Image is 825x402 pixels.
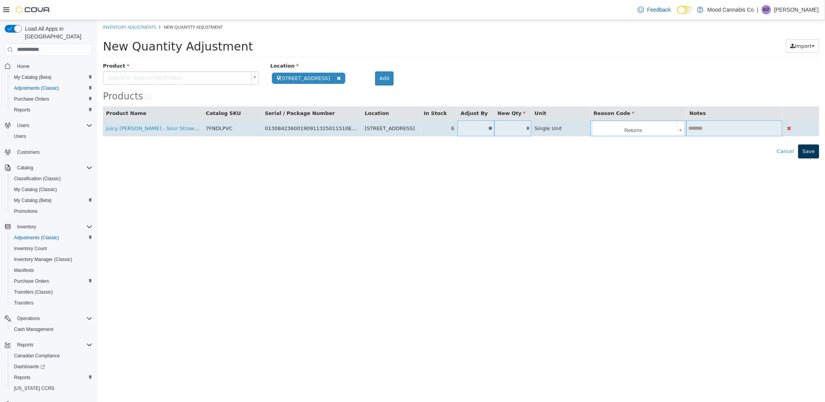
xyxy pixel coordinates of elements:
span: Canadian Compliance [14,353,60,359]
a: Transfers (Classic) [11,287,56,297]
span: Single Unit [437,105,465,111]
span: Manifests [14,267,34,273]
span: Manifests [11,266,92,275]
button: Catalog [2,162,96,173]
a: My Catalog (Beta) [11,196,55,205]
button: Import [689,19,722,33]
span: Adjustments (Classic) [14,85,59,91]
a: Adjustments (Classic) [11,233,62,242]
a: Adjustments (Classic) [11,84,62,93]
span: New Quantity Adjustment [6,19,156,33]
span: [US_STATE] CCRS [14,385,54,392]
a: Inventory Manager (Classic) [11,255,75,264]
small: ( ) [46,74,55,81]
span: My Catalog (Beta) [11,196,92,205]
span: My Catalog (Beta) [14,74,52,80]
button: Serial / Package Number [168,89,239,97]
span: Reports [11,373,92,382]
span: Home [14,61,92,71]
span: Catalog [17,165,33,171]
img: Cova [16,6,50,14]
a: Returns [496,101,587,116]
span: Reports [11,105,92,115]
span: My Catalog (Beta) [11,73,92,82]
span: Users [17,122,29,129]
p: | [757,5,759,14]
button: In Stock [327,89,351,97]
span: Location [173,43,202,49]
span: Inventory Manager (Classic) [11,255,92,264]
input: Dark Mode [677,6,693,14]
a: Transfers [11,298,37,308]
span: Inventory Count [14,245,47,252]
button: Inventory [2,221,96,232]
button: Location [268,89,293,97]
button: My Catalog (Beta) [8,72,96,83]
button: Delete Product [688,104,696,113]
button: Unit [437,89,451,97]
button: Inventory [14,222,39,231]
button: Classification (Classic) [8,173,96,184]
button: Purchase Orders [8,276,96,287]
span: Transfers (Classic) [14,289,53,295]
span: Transfers [11,298,92,308]
span: Transfers [14,300,33,306]
span: Returns [496,101,577,117]
span: Inventory [14,222,92,231]
button: Purchase Orders [8,94,96,104]
span: Cash Management [14,326,53,332]
button: Reports [2,339,96,350]
span: Inventory Count [11,244,92,253]
span: Canadian Compliance [11,351,92,360]
span: Purchase Orders [11,277,92,286]
button: Adjustments (Classic) [8,232,96,243]
span: Classification (Classic) [11,174,92,183]
span: Home [17,63,30,70]
span: Promotions [11,207,92,216]
td: 6 [324,100,360,116]
a: Dashboards [11,362,48,371]
span: Adjustments (Classic) [14,235,59,241]
span: [STREET_ADDRESS] [175,52,248,64]
a: Reports [11,105,33,115]
button: Transfers (Classic) [8,287,96,298]
span: Reason Code [496,90,537,96]
a: Classification (Classic) [11,174,64,183]
button: Add [278,51,296,65]
button: Notes [592,89,610,97]
button: Adjustments (Classic) [8,83,96,94]
a: Inventory Count [11,244,50,253]
a: Inventory Adjustments [6,4,59,10]
a: Purchase Orders [11,277,52,286]
span: Washington CCRS [11,384,92,393]
button: Reports [8,372,96,383]
a: Purchase Orders [11,94,52,104]
button: My Catalog (Beta) [8,195,96,206]
p: Mood Cannabis Co [707,5,754,14]
span: Product [6,43,32,49]
button: Customers [2,146,96,158]
span: Dashboards [14,364,45,370]
span: KP [763,5,769,14]
span: Adjustments (Classic) [11,84,92,93]
button: Home [2,61,96,72]
button: Users [14,121,32,130]
a: Search or Scan to Add Product [6,51,162,64]
a: Canadian Compliance [11,351,63,360]
span: New Qty [400,90,429,96]
p: [PERSON_NAME] [774,5,819,14]
a: Customers [14,148,43,157]
td: 7FNDLPVC [106,100,165,116]
button: Catalog [14,163,36,172]
a: Cash Management [11,325,56,334]
span: 1 [49,74,52,81]
button: Adjust By [364,89,392,97]
button: Inventory Manager (Classic) [8,254,96,265]
span: [STREET_ADDRESS] [268,105,318,111]
button: Manifests [8,265,96,276]
span: Reports [14,107,30,113]
span: Classification (Classic) [14,176,61,182]
span: Load All Apps in [GEOGRAPHIC_DATA] [22,25,92,40]
span: Customers [17,149,40,155]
